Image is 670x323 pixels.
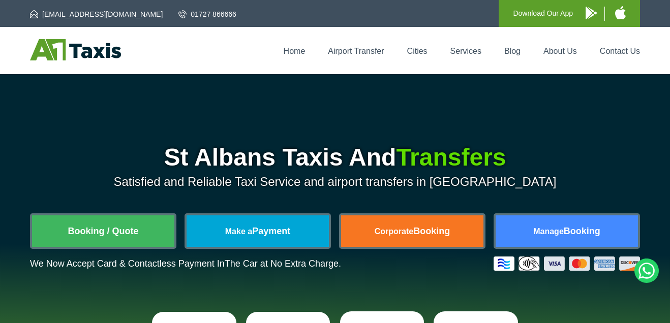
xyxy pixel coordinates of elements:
[225,259,341,269] span: The Car at No Extra Charge.
[496,215,638,247] a: ManageBooking
[543,47,577,55] a: About Us
[504,47,521,55] a: Blog
[30,39,121,60] img: A1 Taxis St Albans LTD
[586,7,597,19] img: A1 Taxis Android App
[407,47,428,55] a: Cities
[375,227,413,236] span: Corporate
[30,145,640,170] h1: St Albans Taxis And
[284,47,306,55] a: Home
[513,7,573,20] p: Download Our App
[396,144,506,171] span: Transfers
[600,47,640,55] a: Contact Us
[328,47,384,55] a: Airport Transfer
[225,227,252,236] span: Make a
[450,47,481,55] a: Services
[341,215,483,247] a: CorporateBooking
[30,9,163,19] a: [EMAIL_ADDRESS][DOMAIN_NAME]
[187,215,329,247] a: Make aPayment
[533,227,564,236] span: Manage
[30,259,341,269] p: We Now Accept Card & Contactless Payment In
[494,256,640,271] img: Credit And Debit Cards
[32,215,174,247] a: Booking / Quote
[30,175,640,189] p: Satisfied and Reliable Taxi Service and airport transfers in [GEOGRAPHIC_DATA]
[178,9,236,19] a: 01727 866666
[615,6,626,19] img: A1 Taxis iPhone App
